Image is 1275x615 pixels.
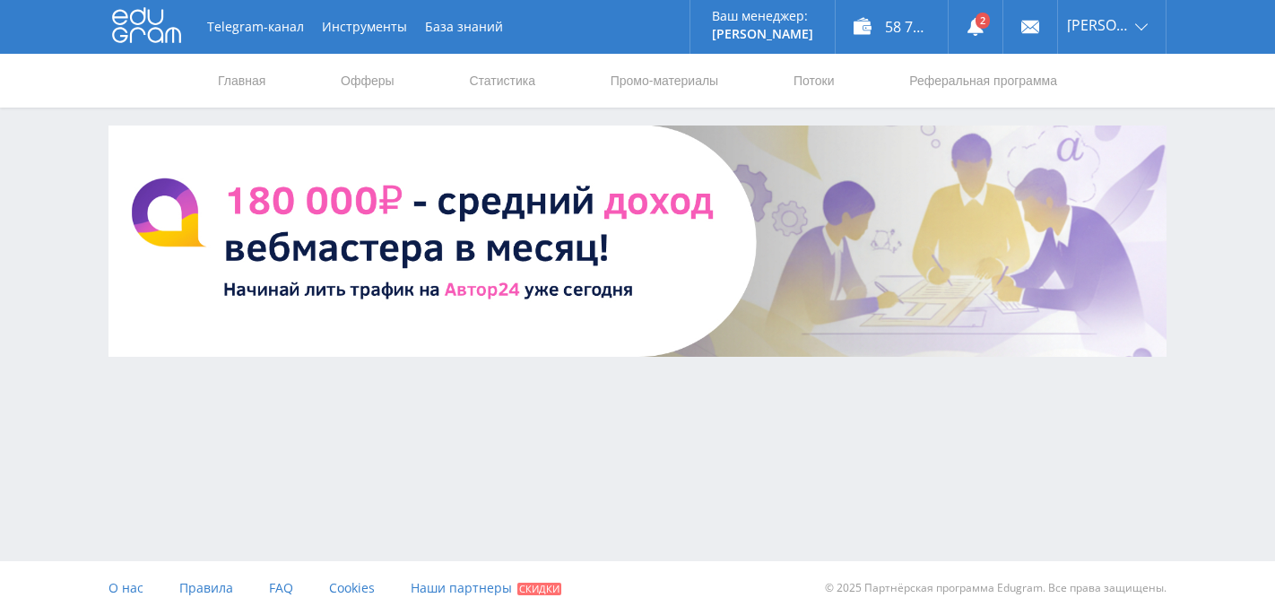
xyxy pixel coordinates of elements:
[329,579,375,596] span: Cookies
[411,561,561,615] a: Наши партнеры Скидки
[216,54,267,108] a: Главная
[108,126,1167,357] img: BannerAvtor24
[329,561,375,615] a: Cookies
[269,579,293,596] span: FAQ
[517,583,561,595] span: Скидки
[411,579,512,596] span: Наши партнеры
[609,54,720,108] a: Промо-материалы
[1067,18,1130,32] span: [PERSON_NAME]
[179,561,233,615] a: Правила
[339,54,396,108] a: Офферы
[712,27,813,41] p: [PERSON_NAME]
[907,54,1059,108] a: Реферальная программа
[792,54,837,108] a: Потоки
[467,54,537,108] a: Статистика
[108,561,143,615] a: О нас
[712,9,813,23] p: Ваш менеджер:
[179,579,233,596] span: Правила
[108,579,143,596] span: О нас
[269,561,293,615] a: FAQ
[646,561,1167,615] div: © 2025 Партнёрская программа Edugram. Все права защищены.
